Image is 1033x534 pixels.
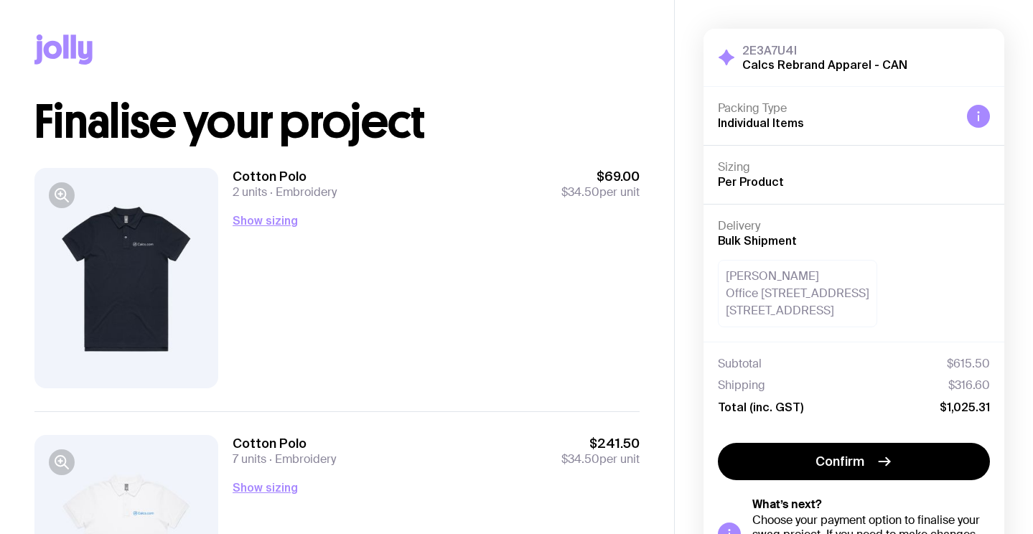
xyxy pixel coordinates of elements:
button: Show sizing [233,479,298,496]
span: 2 units [233,184,267,200]
span: Confirm [815,453,864,470]
span: per unit [561,185,640,200]
span: Per Product [718,175,784,188]
h4: Sizing [718,160,990,174]
h3: Cotton Polo [233,435,336,452]
span: 7 units [233,451,266,467]
h4: Packing Type [718,101,955,116]
button: Show sizing [233,212,298,229]
h3: Cotton Polo [233,168,337,185]
span: $69.00 [561,168,640,185]
span: Individual Items [718,116,804,129]
h2: Calcs Rebrand Apparel - CAN [742,57,907,72]
span: Embroidery [267,184,337,200]
span: Embroidery [266,451,336,467]
span: $34.50 [561,184,599,200]
h5: What’s next? [752,497,990,512]
span: per unit [561,452,640,467]
span: Total (inc. GST) [718,400,803,414]
div: [PERSON_NAME] Office [STREET_ADDRESS] [STREET_ADDRESS] [718,260,877,327]
span: $1,025.31 [940,400,990,414]
h1: Finalise your project [34,99,640,145]
button: Confirm [718,443,990,480]
span: Subtotal [718,357,762,371]
span: Shipping [718,378,765,393]
h4: Delivery [718,219,990,233]
span: $316.60 [948,378,990,393]
span: Bulk Shipment [718,234,797,247]
span: $615.50 [947,357,990,371]
span: $241.50 [561,435,640,452]
span: $34.50 [561,451,599,467]
h3: 2E3A7U4I [742,43,907,57]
